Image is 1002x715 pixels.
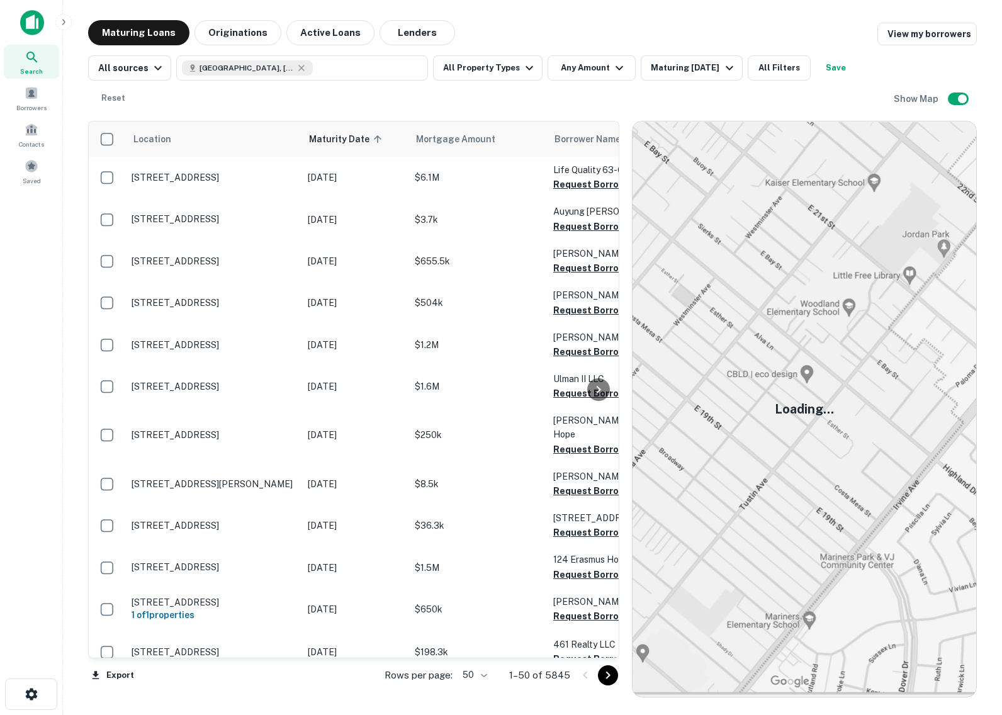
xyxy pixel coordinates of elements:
[554,132,621,147] span: Borrower Name
[4,118,59,152] a: Contacts
[553,525,655,540] button: Request Borrower Info
[553,609,655,624] button: Request Borrower Info
[553,344,655,359] button: Request Borrower Info
[547,121,685,157] th: Borrower Name
[132,561,295,573] p: [STREET_ADDRESS]
[20,66,43,76] span: Search
[553,567,655,582] button: Request Borrower Info
[553,638,679,651] p: 461 Realty LLC
[553,261,655,276] button: Request Borrower Info
[308,477,402,491] p: [DATE]
[88,666,137,685] button: Export
[132,646,295,658] p: [STREET_ADDRESS]
[598,665,618,685] button: Go to next page
[553,386,655,401] button: Request Borrower Info
[894,92,940,106] h6: Show Map
[4,81,59,115] a: Borrowers
[132,429,295,441] p: [STREET_ADDRESS]
[553,247,679,261] p: [PERSON_NAME]
[93,86,133,111] button: Reset
[309,132,386,147] span: Maturity Date
[877,23,977,45] a: View my borrowers
[308,519,402,532] p: [DATE]
[415,338,541,352] p: $1.2M
[553,163,679,177] p: Life Quality 63-64 LLC
[415,171,541,184] p: $6.1M
[415,645,541,659] p: $198.3k
[132,381,295,392] p: [STREET_ADDRESS]
[308,171,402,184] p: [DATE]
[553,553,679,566] p: 124 Erasmus Holdings LLC
[308,254,402,268] p: [DATE]
[88,55,171,81] button: All sources
[553,205,679,218] p: Auyung [PERSON_NAME]
[816,55,856,81] button: Save your search to get updates of matches that match your search criteria.
[641,55,742,81] button: Maturing [DATE]
[133,132,171,147] span: Location
[553,470,679,483] p: [PERSON_NAME]
[415,477,541,491] p: $8.5k
[308,561,402,575] p: [DATE]
[553,651,655,667] button: Request Borrower Info
[88,20,189,45] button: Maturing Loans
[98,60,166,76] div: All sources
[553,511,679,525] p: [STREET_ADDRESS] LLC
[200,62,294,74] span: [GEOGRAPHIC_DATA], [GEOGRAPHIC_DATA], [GEOGRAPHIC_DATA]
[415,519,541,532] p: $36.3k
[415,380,541,393] p: $1.6M
[194,20,281,45] button: Originations
[415,561,541,575] p: $1.5M
[416,132,512,147] span: Mortgage Amount
[415,213,541,227] p: $3.7k
[176,55,428,81] button: [GEOGRAPHIC_DATA], [GEOGRAPHIC_DATA], [GEOGRAPHIC_DATA]
[433,55,543,81] button: All Property Types
[132,597,295,608] p: [STREET_ADDRESS]
[415,254,541,268] p: $655.5k
[748,55,811,81] button: All Filters
[651,60,736,76] div: Maturing [DATE]
[308,428,402,442] p: [DATE]
[553,442,655,457] button: Request Borrower Info
[132,608,295,622] h6: 1 of 1 properties
[132,520,295,531] p: [STREET_ADDRESS]
[308,213,402,227] p: [DATE]
[775,400,834,419] h5: Loading...
[4,154,59,188] a: Saved
[553,483,655,498] button: Request Borrower Info
[132,213,295,225] p: [STREET_ADDRESS]
[23,176,41,186] span: Saved
[553,219,655,234] button: Request Borrower Info
[132,172,295,183] p: [STREET_ADDRESS]
[308,296,402,310] p: [DATE]
[308,338,402,352] p: [DATE]
[380,20,455,45] button: Lenders
[385,668,453,683] p: Rows per page:
[553,303,655,318] button: Request Borrower Info
[415,296,541,310] p: $504k
[4,45,59,79] a: Search
[415,428,541,442] p: $250k
[415,602,541,616] p: $650k
[132,339,295,351] p: [STREET_ADDRESS]
[458,666,489,684] div: 50
[308,645,402,659] p: [DATE]
[308,380,402,393] p: [DATE]
[125,121,301,157] th: Location
[553,177,655,192] button: Request Borrower Info
[553,372,679,386] p: Ulman II LLC
[553,330,679,344] p: [PERSON_NAME]
[301,121,408,157] th: Maturity Date
[286,20,374,45] button: Active Loans
[553,414,679,441] p: [PERSON_NAME] Bergen Hope
[132,478,295,490] p: [STREET_ADDRESS][PERSON_NAME]
[633,121,976,697] img: map-placeholder.webp
[939,614,1002,675] iframe: Chat Widget
[132,297,295,308] p: [STREET_ADDRESS]
[308,602,402,616] p: [DATE]
[132,256,295,267] p: [STREET_ADDRESS]
[553,288,679,302] p: [PERSON_NAME]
